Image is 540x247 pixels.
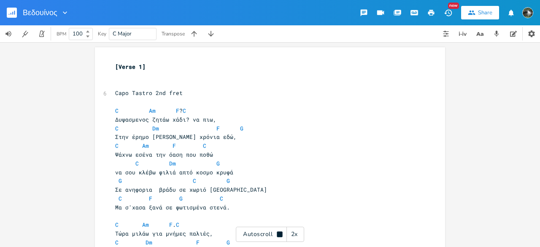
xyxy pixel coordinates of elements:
[203,142,206,149] span: C
[193,177,196,185] span: C
[176,107,179,114] span: F
[146,239,152,246] span: Dm
[142,142,149,149] span: Am
[448,3,459,9] div: New
[115,230,213,237] span: Τώρα μιλάω για μνήμες παλιές,
[113,30,132,38] span: C Major
[440,5,456,20] button: New
[236,227,304,242] div: Autoscroll
[115,168,233,176] span: να σου κλέβω φιλιά απτό κοσμο κρυφά
[142,221,149,228] span: Am
[227,177,230,185] span: G
[216,125,220,132] span: F
[119,177,122,185] span: G
[149,195,152,202] span: F
[115,133,237,141] span: Στην έρημο [PERSON_NAME] χρόνια εδώ,
[522,7,533,18] img: Themistoklis Christou
[183,107,186,114] span: C
[115,125,119,132] span: C
[162,31,185,36] div: Transpose
[115,107,119,114] span: C
[115,142,119,149] span: C
[169,160,176,167] span: Dm
[149,107,156,114] span: Am
[115,63,146,71] span: [Verse 1]
[173,142,176,149] span: F
[115,221,119,228] span: C
[152,125,159,132] span: Dm
[461,6,499,19] button: Share
[115,186,267,193] span: Σε ανηφορια βράδυ σε χωριό [GEOGRAPHIC_DATA]
[478,9,492,16] div: Share
[115,204,230,211] span: Μα σ'χασα ξανά σε φωτισμένα στενά.
[169,221,173,228] span: F
[23,9,57,16] span: Βεδουίνος
[176,221,179,228] span: C
[135,160,139,167] span: C
[115,116,216,123] span: Δυψασμενος ζητάω χάδι? να πιω,
[196,239,200,246] span: F
[287,227,302,242] div: 2x
[227,239,230,246] span: G
[115,89,183,97] span: Capo Tastro 2nd fret
[115,107,186,114] span: ?
[216,160,220,167] span: G
[57,32,66,36] div: BPM
[115,151,213,158] span: Ψάχνω εσένα την όαση που ποθώ
[220,195,223,202] span: C
[240,125,243,132] span: G
[115,239,119,246] span: C
[115,221,179,228] span: .
[119,195,122,202] span: C
[98,31,106,36] div: Key
[179,195,183,202] span: G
